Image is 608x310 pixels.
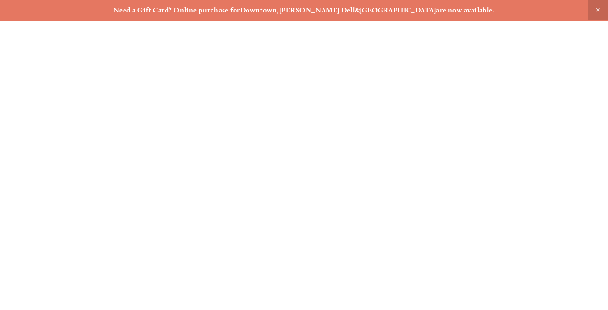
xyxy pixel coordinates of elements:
[113,6,240,14] strong: Need a Gift Card? Online purchase for
[436,6,495,14] strong: are now available.
[279,6,355,14] a: [PERSON_NAME] Dell
[277,6,279,14] strong: ,
[355,6,360,14] strong: &
[360,6,436,14] a: [GEOGRAPHIC_DATA]
[240,6,277,14] a: Downtown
